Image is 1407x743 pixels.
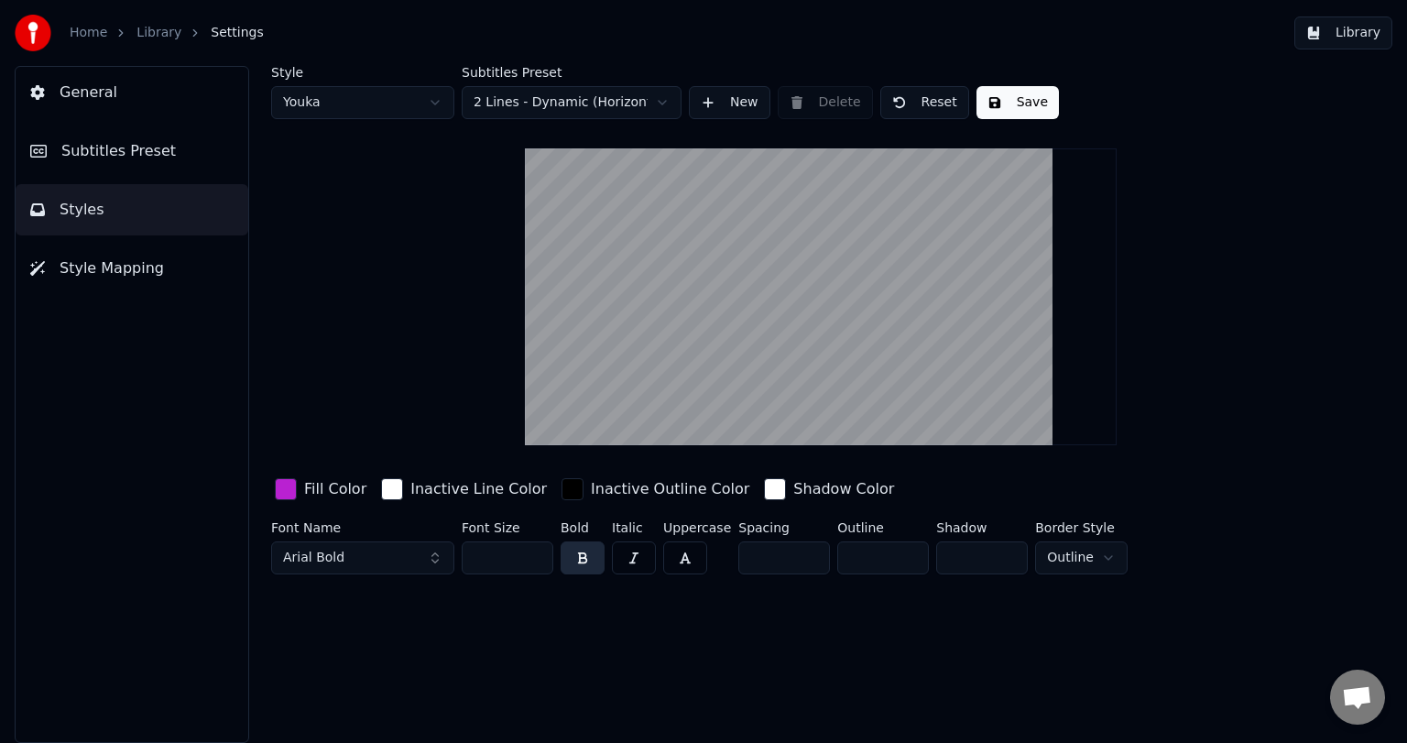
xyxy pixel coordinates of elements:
button: Styles [16,184,248,235]
span: Settings [211,24,263,42]
label: Font Size [462,521,553,534]
div: Inactive Outline Color [591,478,749,500]
label: Bold [561,521,605,534]
img: youka [15,15,51,51]
button: Library [1294,16,1392,49]
div: Shadow Color [793,478,894,500]
label: Shadow [936,521,1028,534]
a: Home [70,24,107,42]
label: Border Style [1035,521,1128,534]
a: Library [136,24,181,42]
label: Font Name [271,521,454,534]
button: Subtitles Preset [16,126,248,177]
button: Fill Color [271,475,370,504]
div: Fill Color [304,478,366,500]
label: Italic [612,521,656,534]
span: Subtitles Preset [61,140,176,162]
label: Style [271,66,454,79]
button: New [689,86,770,119]
button: General [16,67,248,118]
button: Save [976,86,1059,119]
span: Style Mapping [60,257,164,279]
label: Spacing [738,521,830,534]
button: Style Mapping [16,243,248,294]
div: Inactive Line Color [410,478,547,500]
span: Arial Bold [283,549,344,567]
label: Uppercase [663,521,731,534]
button: Inactive Outline Color [558,475,753,504]
button: Reset [880,86,969,119]
span: General [60,82,117,104]
span: Styles [60,199,104,221]
button: Shadow Color [760,475,898,504]
label: Outline [837,521,929,534]
a: Open chat [1330,670,1385,725]
button: Inactive Line Color [377,475,551,504]
nav: breadcrumb [70,24,264,42]
label: Subtitles Preset [462,66,682,79]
